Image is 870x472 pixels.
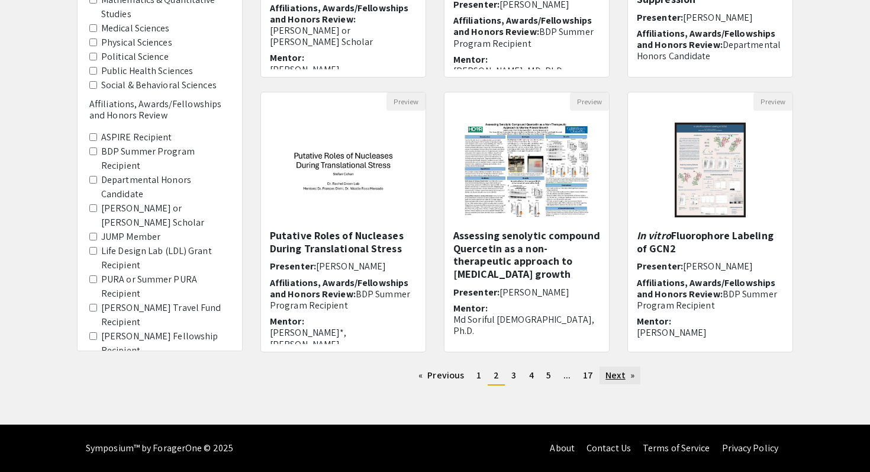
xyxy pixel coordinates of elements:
[600,367,640,384] a: Next page
[101,21,170,36] label: Medical Sciences
[9,419,50,463] iframe: Chat
[101,272,230,301] label: PURA or Summer PURA Recipient
[453,229,600,280] h5: Assessing senolytic compound Quercetin as a non-therapeutic approach to [MEDICAL_DATA] growth
[101,329,230,358] label: [PERSON_NAME] Fellowship Recipient
[643,442,710,454] a: Terms of Service
[637,277,775,300] span: Affiliations, Awards/Fellowships and Honors Review:
[637,27,775,51] span: Affiliations, Awards/Fellowships and Honors Review:
[637,261,784,272] h6: Presenter:
[753,92,792,111] button: Preview
[270,24,373,48] span: [PERSON_NAME] or [PERSON_NAME] Scholar
[444,92,610,352] div: Open Presentation <p><span style="color: rgb(0, 0, 0);">Assessing senolytic compound Quercetin as...
[86,425,233,472] div: Symposium™ by ForagerOne © 2025
[260,92,426,352] div: Open Presentation <p class="ql-align-center"><span style="color: rgb(0, 0, 0);">Putative Roles of...
[386,92,426,111] button: Preview
[101,78,217,92] label: Social & Behavioral Sciences
[101,301,230,329] label: [PERSON_NAME] Travel Fund Recipient
[637,38,781,62] span: Departmental Honors Candidate
[270,261,417,272] h6: Presenter:
[89,98,230,121] h6: Affiliations, Awards/Fellowships and Honors Review
[270,288,410,312] span: BDP Summer Program Recipient
[452,111,601,229] img: <p><span style="color: rgb(0, 0, 0);">Assessing senolytic compound Quercetin as a non-therapeutic...
[101,145,230,173] label: BDP Summer Program Recipient
[101,130,172,145] label: ASPIRE Recipient
[270,315,304,327] span: Mentor:
[563,369,571,381] span: ...
[316,260,386,272] span: [PERSON_NAME]
[413,367,470,384] a: Previous page
[683,260,753,272] span: [PERSON_NAME]
[550,442,575,454] a: About
[270,64,417,75] p: [PERSON_NAME]
[663,111,758,229] img: <p><em>In vitro</em> Fluorophore Labeling of GCN2</p>
[637,66,671,78] span: Mentor:
[270,52,304,64] span: Mentor:
[722,442,778,454] a: Privacy Policy
[494,369,499,381] span: 2
[637,229,784,255] h5: Fluorophore Labeling of GCN2
[476,369,481,381] span: 1
[453,25,594,49] span: BDP Summer Program Recipient
[270,229,417,255] h5: Putative Roles of Nucleases During Translational Stress​
[529,369,534,381] span: 4
[101,230,160,244] label: JUMP Member
[101,201,230,230] label: [PERSON_NAME] or [PERSON_NAME] Scholar
[101,244,230,272] label: Life Design Lab (LDL) Grant Recipient
[637,229,671,242] em: In vitro
[583,369,593,381] span: 17
[637,315,671,327] span: Mentor:
[453,302,488,314] span: Mentor:
[270,277,408,300] span: Affiliations, Awards/Fellowships and Honors Review:
[453,287,600,298] h6: Presenter:
[270,327,417,395] p: [PERSON_NAME]*, [PERSON_NAME] [PERSON_NAME]*, Dr. [PERSON_NAME] ([PERSON_NAME]), *equal mentorship
[587,442,631,454] a: Contact Us
[453,53,488,66] span: Mentor:
[101,50,169,64] label: Political Science
[101,64,193,78] label: Public Health Sciences
[101,36,172,50] label: Physical Sciences
[101,173,230,201] label: Departmental Honors Candidate
[453,14,592,38] span: Affiliations, Awards/Fellowships and Honors Review:
[627,92,793,352] div: Open Presentation <p><em>In vitro</em> Fluorophore Labeling of GCN2</p>
[637,288,777,312] span: BDP Summer Program Recipient
[260,367,793,386] ul: Pagination
[637,327,784,338] p: [PERSON_NAME]
[270,2,408,25] span: Affiliations, Awards/Fellowships and Honors Review:
[546,369,551,381] span: 5
[453,65,600,76] p: [PERSON_NAME], MD, PhD
[500,286,569,298] span: [PERSON_NAME]
[570,92,609,111] button: Preview
[261,118,426,221] img: <p class="ql-align-center"><span style="color: rgb(0, 0, 0);">Putative Roles of Nucleases During ...
[511,369,516,381] span: 3
[637,12,784,23] h6: Presenter:
[453,314,600,336] p: Md Soriful [DEMOGRAPHIC_DATA], Ph.D.
[683,11,753,24] span: [PERSON_NAME]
